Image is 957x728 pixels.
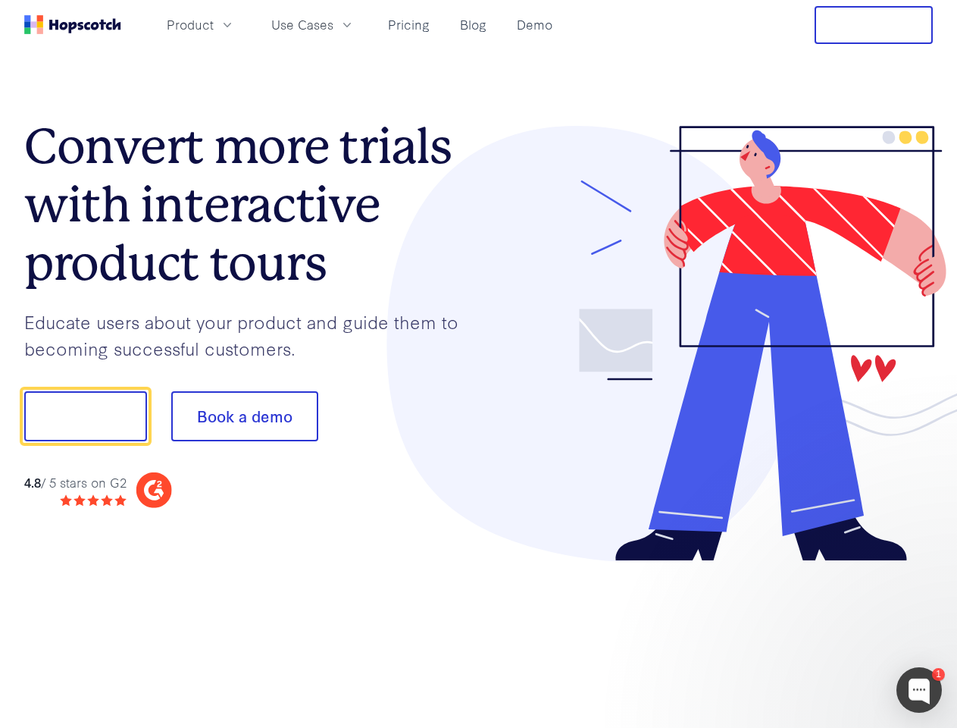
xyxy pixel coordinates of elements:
div: 1 [932,668,945,681]
a: Blog [454,12,493,37]
p: Educate users about your product and guide them to becoming successful customers. [24,309,479,361]
a: Demo [511,12,558,37]
button: Use Cases [262,12,364,37]
button: Free Trial [815,6,933,44]
button: Product [158,12,244,37]
div: / 5 stars on G2 [24,473,127,492]
a: Home [24,15,121,34]
button: Show me! [24,391,147,441]
span: Use Cases [271,15,333,34]
a: Pricing [382,12,436,37]
button: Book a demo [171,391,318,441]
strong: 4.8 [24,473,41,491]
h1: Convert more trials with interactive product tours [24,118,479,292]
span: Product [167,15,214,34]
